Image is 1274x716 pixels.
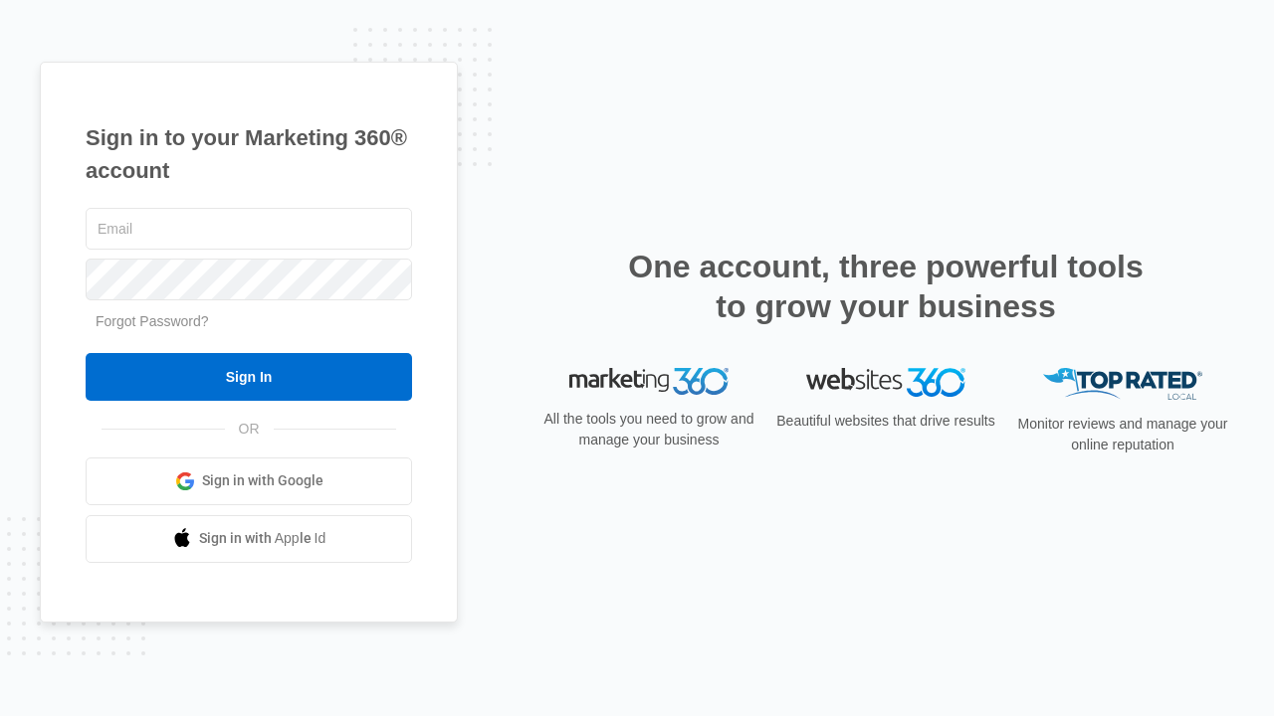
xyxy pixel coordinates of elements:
[806,368,965,397] img: Websites 360
[96,313,209,329] a: Forgot Password?
[86,121,412,187] h1: Sign in to your Marketing 360® account
[225,419,274,440] span: OR
[86,208,412,250] input: Email
[202,470,323,491] span: Sign in with Google
[537,409,760,450] p: All the tools you need to grow and manage your business
[1043,368,1202,401] img: Top Rated Local
[1011,414,1234,455] p: Monitor reviews and manage your online reputation
[86,353,412,401] input: Sign In
[622,247,1150,326] h2: One account, three powerful tools to grow your business
[86,515,412,563] a: Sign in with Apple Id
[774,411,997,432] p: Beautiful websites that drive results
[199,528,326,549] span: Sign in with Apple Id
[569,368,729,396] img: Marketing 360
[86,457,412,505] a: Sign in with Google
